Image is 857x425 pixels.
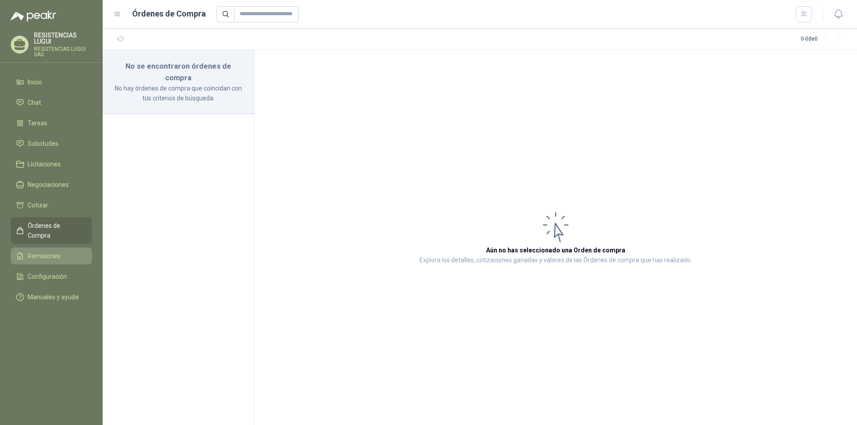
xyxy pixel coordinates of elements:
[11,268,92,285] a: Configuración
[113,61,243,83] h3: No se encontraron órdenes de compra
[11,176,92,193] a: Negociaciones
[28,292,79,302] span: Manuales y ayuda
[486,245,625,255] h3: Aún no has seleccionado una Orden de compra
[11,217,92,244] a: Órdenes de Compra
[28,272,67,281] span: Configuración
[28,221,83,240] span: Órdenes de Compra
[801,32,846,46] div: 0 - 0 de 0
[11,94,92,111] a: Chat
[34,32,92,45] p: RESISTENCIAS LUGUI
[11,248,92,264] a: Remisiones
[11,156,92,173] a: Licitaciones
[28,77,42,87] span: Inicio
[11,289,92,305] a: Manuales y ayuda
[11,115,92,132] a: Tareas
[420,255,692,266] p: Explora los detalles, cotizaciones ganadas y valores de las Órdenes de compra que has realizado.
[113,83,243,103] p: No hay órdenes de compra que coincidan con tus criterios de búsqueda.
[28,98,41,107] span: Chat
[28,251,61,261] span: Remisiones
[28,139,58,149] span: Solicitudes
[34,46,92,57] p: RESISTENCIAS LUGUI SAS
[11,197,92,214] a: Cotizar
[11,74,92,91] a: Inicio
[28,118,47,128] span: Tareas
[132,8,206,20] h1: Órdenes de Compra
[11,135,92,152] a: Solicitudes
[11,11,56,21] img: Logo peakr
[28,180,69,190] span: Negociaciones
[28,200,48,210] span: Cotizar
[28,159,61,169] span: Licitaciones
